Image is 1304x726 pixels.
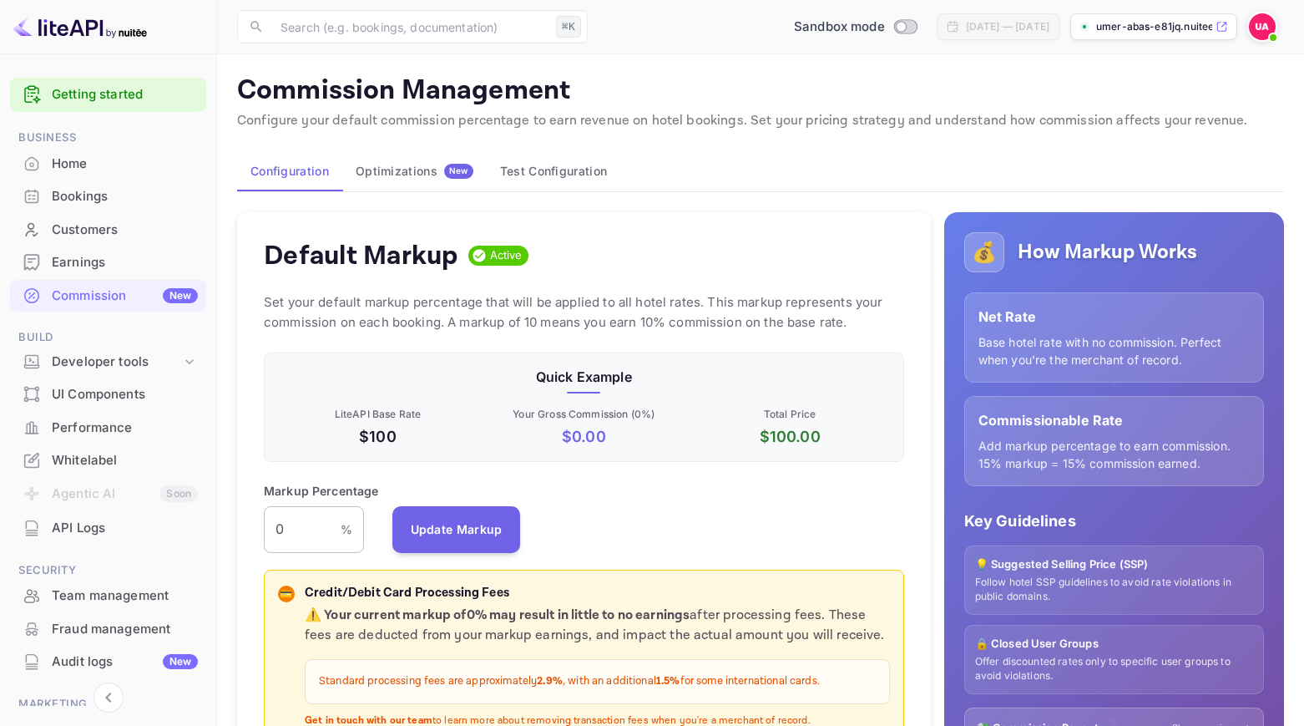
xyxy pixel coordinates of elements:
[52,385,198,404] div: UI Components
[270,10,549,43] input: Search (e.g. bookings, documentation)
[10,348,206,377] div: Developer tools
[10,580,206,612] div: Team management
[10,512,206,543] a: API Logs
[483,247,529,264] span: Active
[10,444,206,475] a: Whitelabel
[94,683,124,713] button: Collapse navigation
[10,148,206,179] a: Home
[10,148,206,180] div: Home
[52,353,181,372] div: Developer tools
[10,613,206,646] div: Fraud management
[484,425,684,448] p: $ 0.00
[305,606,890,646] p: after processing fees. These fees are deducted from your markup earnings, and impact the actual a...
[975,655,1253,683] p: Offer discounted rates only to specific user groups to avoid violations.
[975,556,1253,573] p: 💡 Suggested Selling Price (SSP)
[978,410,1250,430] p: Commissionable Rate
[52,287,198,306] div: Commission
[10,561,206,580] span: Security
[52,652,198,672] div: Audit logs
[264,506,341,553] input: 0
[10,580,206,611] a: Team management
[690,425,890,448] p: $ 100.00
[356,164,473,179] div: Optimizations
[237,74,1284,108] p: Commission Management
[52,419,198,438] div: Performance
[163,654,198,669] div: New
[972,237,997,267] p: 💰
[10,246,206,279] div: Earnings
[556,16,581,38] div: ⌘K
[978,437,1250,472] p: Add markup percentage to earn commission. 15% markup = 15% commission earned.
[10,246,206,277] a: Earnings
[264,239,458,272] h4: Default Markup
[10,214,206,246] div: Customers
[10,129,206,147] span: Business
[1096,19,1212,34] p: umer-abas-e81jq.nuitee...
[52,187,198,206] div: Bookings
[10,512,206,545] div: API Logs
[52,451,198,470] div: Whitelabel
[319,673,876,690] p: Standard processing fees are approximately , with an additional for some international cards.
[978,307,1250,327] p: Net Rate
[305,584,890,603] p: Credit/Debit Card Processing Fees
[966,19,1049,34] div: [DATE] — [DATE]
[278,425,478,448] p: $100
[10,280,206,311] a: CommissionNew
[794,18,885,37] span: Sandbox mode
[10,412,206,444] div: Performance
[52,586,198,606] div: Team management
[10,378,206,411] div: UI Components
[237,111,1284,131] p: Configure your default commission percentage to earn revenue on hotel bookings. Set your pricing ...
[484,407,684,422] p: Your Gross Commission ( 0 %)
[280,586,292,602] p: 💳
[10,280,206,312] div: CommissionNew
[13,13,147,40] img: LiteAPI logo
[52,221,198,240] div: Customers
[10,180,206,211] a: Bookings
[444,165,473,176] span: New
[52,519,198,538] div: API Logs
[10,180,206,213] div: Bookings
[10,646,206,677] a: Audit logsNew
[52,155,198,174] div: Home
[237,151,342,191] button: Configuration
[975,576,1253,604] p: Follow hotel SSP guidelines to avoid rate violations in public domains.
[690,407,890,422] p: Total Price
[656,674,680,688] strong: 1.5%
[278,407,478,422] p: LiteAPI Base Rate
[10,695,206,713] span: Marketing
[487,151,620,191] button: Test Configuration
[163,288,198,303] div: New
[264,292,904,333] p: Set your default markup percentage that will be applied to all hotel rates. This markup represent...
[975,636,1253,652] p: 🔒 Closed User Groups
[1018,239,1197,266] h5: How Markup Works
[964,510,1264,532] p: Key Guidelines
[10,378,206,409] a: UI Components
[10,646,206,678] div: Audit logsNew
[10,214,206,245] a: Customers
[341,520,352,538] p: %
[787,18,923,37] div: Switch to Production mode
[10,328,206,347] span: Build
[10,78,206,112] div: Getting started
[978,333,1250,368] p: Base hotel rate with no commission. Perfect when you're the merchant of record.
[278,367,890,387] p: Quick Example
[10,412,206,443] a: Performance
[1249,13,1276,40] img: Umer Abas
[305,607,690,624] strong: ⚠️ Your current markup of 0 % may result in little to no earnings
[392,506,521,553] button: Update Markup
[52,620,198,639] div: Fraud management
[264,482,379,500] p: Markup Percentage
[52,85,198,104] a: Getting started
[10,613,206,644] a: Fraud management
[52,253,198,272] div: Earnings
[10,444,206,477] div: Whitelabel
[537,674,563,688] strong: 2.9%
